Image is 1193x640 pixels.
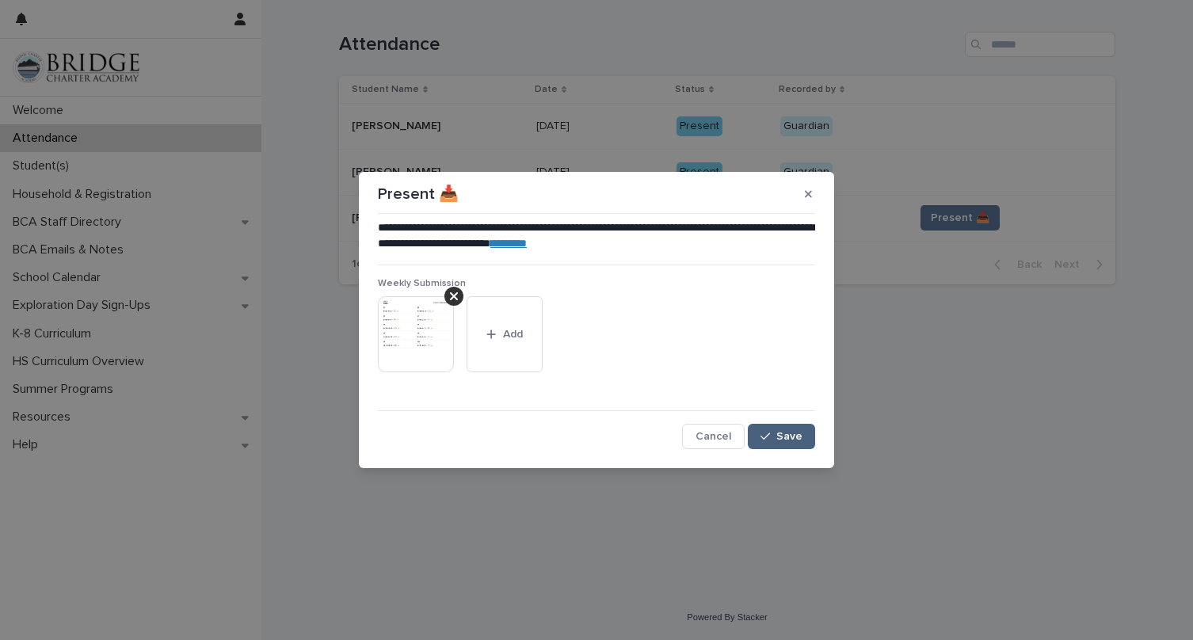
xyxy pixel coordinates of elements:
[696,431,731,442] span: Cancel
[378,279,466,288] span: Weekly Submission
[748,424,815,449] button: Save
[378,185,459,204] p: Present 📥
[467,296,543,372] button: Add
[503,329,523,340] span: Add
[682,424,745,449] button: Cancel
[776,431,802,442] span: Save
